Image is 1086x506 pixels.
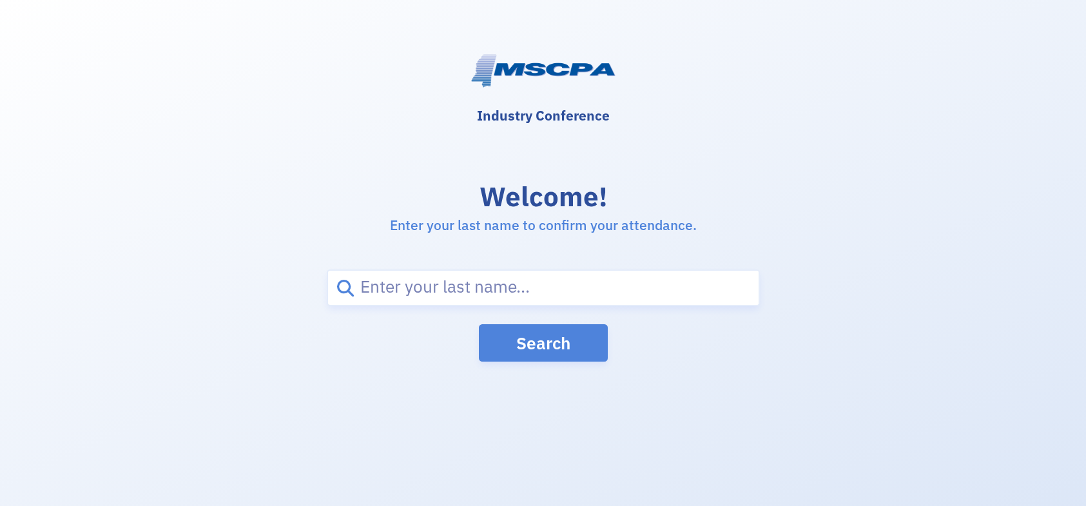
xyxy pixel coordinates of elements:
input: Enter your last name... [354,271,759,305]
p: Enter your last name to confirm your attendance. [354,217,733,233]
img: Mississippi Society of CPAs [471,54,616,88]
button: Search [479,324,608,362]
h2: Industry Conference [264,106,823,126]
h3: Welcome! [354,176,733,217]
